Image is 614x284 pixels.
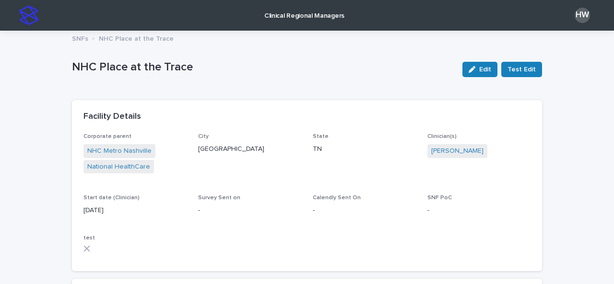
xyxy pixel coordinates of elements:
[198,195,240,201] span: Survey Sent on
[83,112,141,122] h2: Facility Details
[87,162,150,172] a: National HealthCare
[198,144,301,154] p: [GEOGRAPHIC_DATA]
[83,195,140,201] span: Start date (Clinician)
[83,134,131,139] span: Corporate parent
[479,66,491,73] span: Edit
[431,146,484,156] a: [PERSON_NAME]
[313,205,416,216] p: -
[87,146,152,156] a: NHC Metro Nashville
[83,235,95,241] span: test
[313,144,416,154] p: TN
[501,62,542,77] button: Test Edit
[313,195,361,201] span: Calendly Sent On
[198,134,209,139] span: City
[508,65,536,74] span: Test Edit
[72,60,455,74] p: NHC Place at the Trace
[198,205,301,216] p: -
[99,33,174,43] p: NHC Place at the Trace
[19,6,38,25] img: stacker-logo-s-only.png
[83,205,187,216] p: [DATE]
[313,134,329,139] span: State
[575,8,590,23] div: HW
[427,205,531,216] p: -
[427,195,452,201] span: SNF PoC
[462,62,497,77] button: Edit
[427,134,457,139] span: Clinician(s)
[72,33,88,43] p: SNFs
